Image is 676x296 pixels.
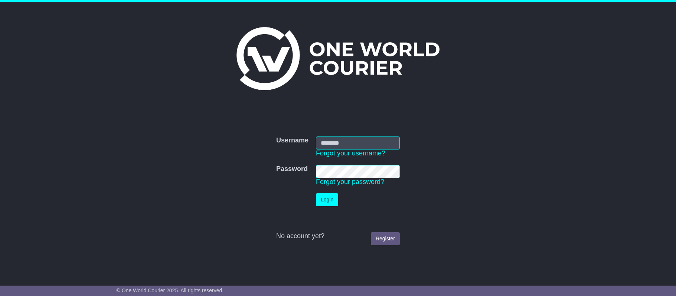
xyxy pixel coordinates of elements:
div: No account yet? [276,232,400,240]
a: Forgot your username? [316,149,385,157]
a: Forgot your password? [316,178,384,185]
button: Login [316,193,338,206]
label: Username [276,137,308,145]
span: © One World Courier 2025. All rights reserved. [117,287,224,293]
a: Register [371,232,400,245]
img: One World [236,27,439,90]
label: Password [276,165,308,173]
